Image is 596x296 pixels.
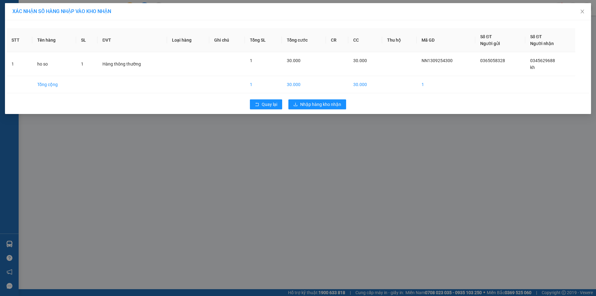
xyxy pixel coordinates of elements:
span: Số ĐT [530,34,542,39]
span: XÁC NHẬN SỐ HÀNG NHẬP VÀO KHO NHẬN [12,8,111,14]
th: STT [7,28,32,52]
span: NN1309254300 [422,58,453,63]
th: Tổng SL [245,28,282,52]
td: 30.000 [348,76,382,93]
td: Tổng cộng [32,76,76,93]
strong: CHUYỂN PHÁT NHANH AN PHÚ QUÝ [17,5,62,25]
th: Thu hộ [382,28,417,52]
span: Người nhận [530,41,554,46]
td: ho so [32,52,76,76]
span: close [580,9,585,14]
th: Tổng cước [282,28,326,52]
span: 30.000 [287,58,300,63]
th: ĐVT [97,28,167,52]
span: download [293,102,298,107]
span: 30.000 [353,58,367,63]
span: 0345629688 [530,58,555,63]
span: kh [530,65,535,70]
button: downloadNhập hàng kho nhận [288,99,346,109]
td: 1 [7,52,32,76]
img: logo [3,34,14,64]
td: 30.000 [282,76,326,93]
span: Người gửi [480,41,500,46]
th: Mã GD [417,28,476,52]
th: Tên hàng [32,28,76,52]
th: CC [348,28,382,52]
button: rollbackQuay lại [250,99,282,109]
th: Ghi chú [209,28,245,52]
span: 1 [81,61,84,66]
span: [GEOGRAPHIC_DATA], [GEOGRAPHIC_DATA] ↔ [GEOGRAPHIC_DATA] [15,26,63,48]
td: Hàng thông thường [97,52,167,76]
td: 1 [417,76,476,93]
span: Quay lại [262,101,277,108]
span: Số ĐT [480,34,492,39]
span: rollback [255,102,259,107]
td: 1 [245,76,282,93]
th: SL [76,28,97,52]
span: Nhập hàng kho nhận [300,101,341,108]
th: Loại hàng [167,28,209,52]
span: 0365058328 [480,58,505,63]
span: 1 [250,58,252,63]
button: Close [574,3,591,20]
th: CR [326,28,348,52]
